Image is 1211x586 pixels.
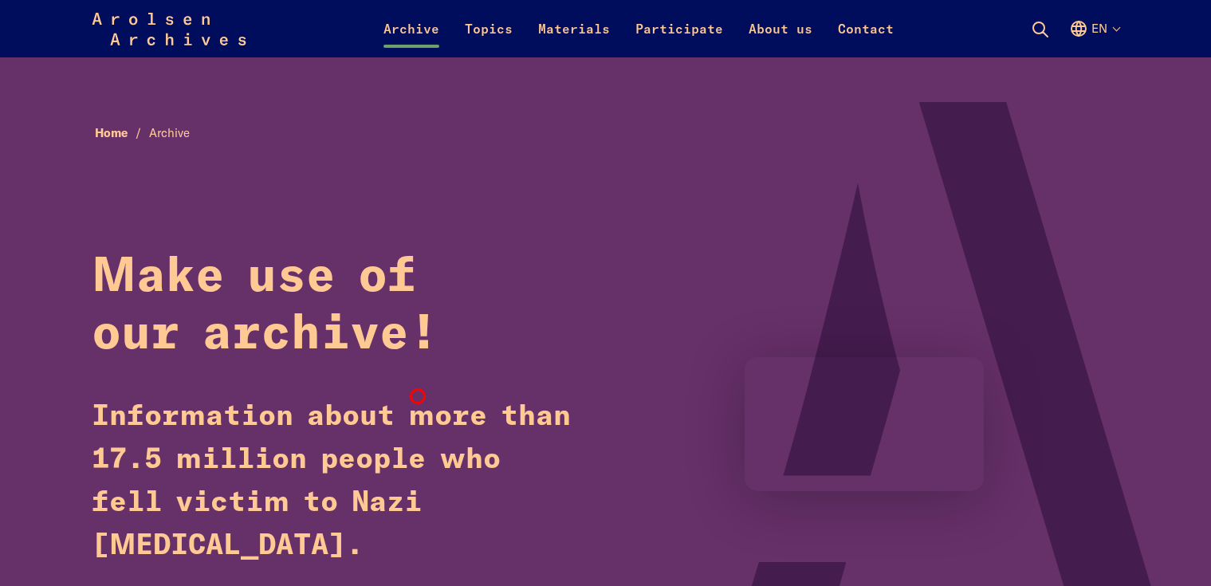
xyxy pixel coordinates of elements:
[825,19,906,57] a: Contact
[1069,19,1119,57] button: English, language selection
[736,19,825,57] a: About us
[371,10,906,48] nav: Primary
[452,19,525,57] a: Topics
[623,19,736,57] a: Participate
[95,125,149,140] a: Home
[525,19,623,57] a: Materials
[92,249,577,364] h1: Make use of our archive!
[92,395,577,568] p: Information about more than 17.5 million people who fell victim to Nazi [MEDICAL_DATA].
[149,125,190,140] span: Archive
[371,19,452,57] a: Archive
[92,121,1119,146] nav: Breadcrumb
